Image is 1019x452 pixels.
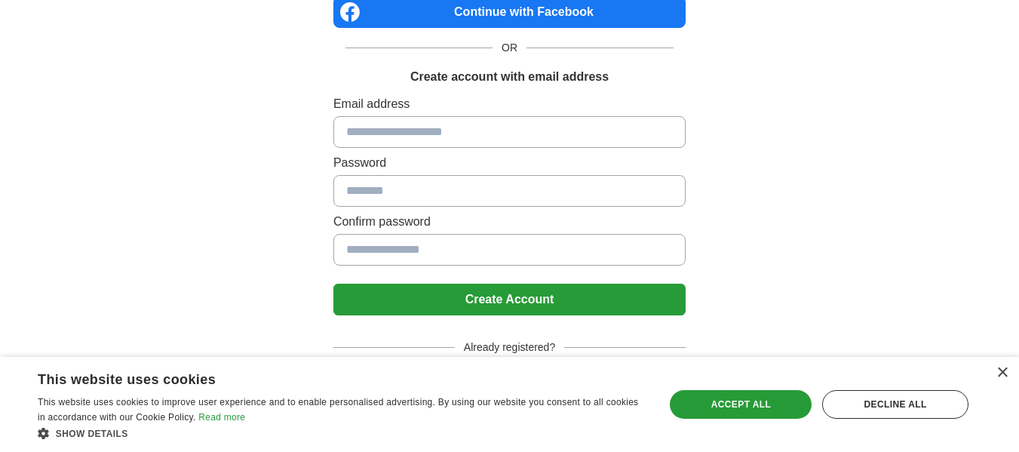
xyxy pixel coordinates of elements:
span: Already registered? [455,340,564,355]
div: Show details [38,426,646,441]
span: This website uses cookies to improve user experience and to enable personalised advertising. By u... [38,397,638,423]
label: Confirm password [333,213,686,231]
a: Read more, opens a new window [198,412,245,423]
h1: Create account with email address [410,68,609,86]
div: Accept all [670,390,812,419]
button: Create Account [333,284,686,315]
label: Password [333,154,686,172]
div: Close [996,367,1008,379]
span: OR [493,40,526,56]
span: Show details [56,429,128,439]
label: Email address [333,95,686,113]
div: This website uses cookies [38,366,609,389]
div: Decline all [822,390,968,419]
